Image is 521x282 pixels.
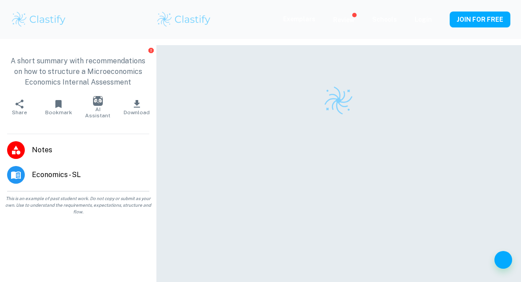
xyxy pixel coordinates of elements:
button: JOIN FOR FREE [450,12,510,27]
a: Schools [372,16,397,23]
img: Clastify logo [156,11,212,28]
p: Review [333,15,354,25]
a: Login [415,16,432,23]
span: Download [124,109,150,116]
button: Report issue [148,47,155,54]
p: Exemplars [283,14,315,24]
img: Clastify logo [11,11,67,28]
button: Help and Feedback [494,251,512,269]
p: A short summary with recommendations on how to structure a Microeconomics Economics Internal Asse... [7,56,149,88]
span: Notes [32,145,149,155]
button: Download [117,95,156,120]
span: Share [12,109,27,116]
span: Bookmark [45,109,72,116]
button: AI Assistant [78,95,117,120]
button: Bookmark [39,95,78,120]
span: This is an example of past student work. Do not copy or submit as your own. Use to understand the... [4,195,153,215]
span: AI Assistant [83,106,112,119]
img: Clastify logo [323,85,354,116]
img: AI Assistant [93,96,103,106]
span: Economics - SL [32,170,149,180]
